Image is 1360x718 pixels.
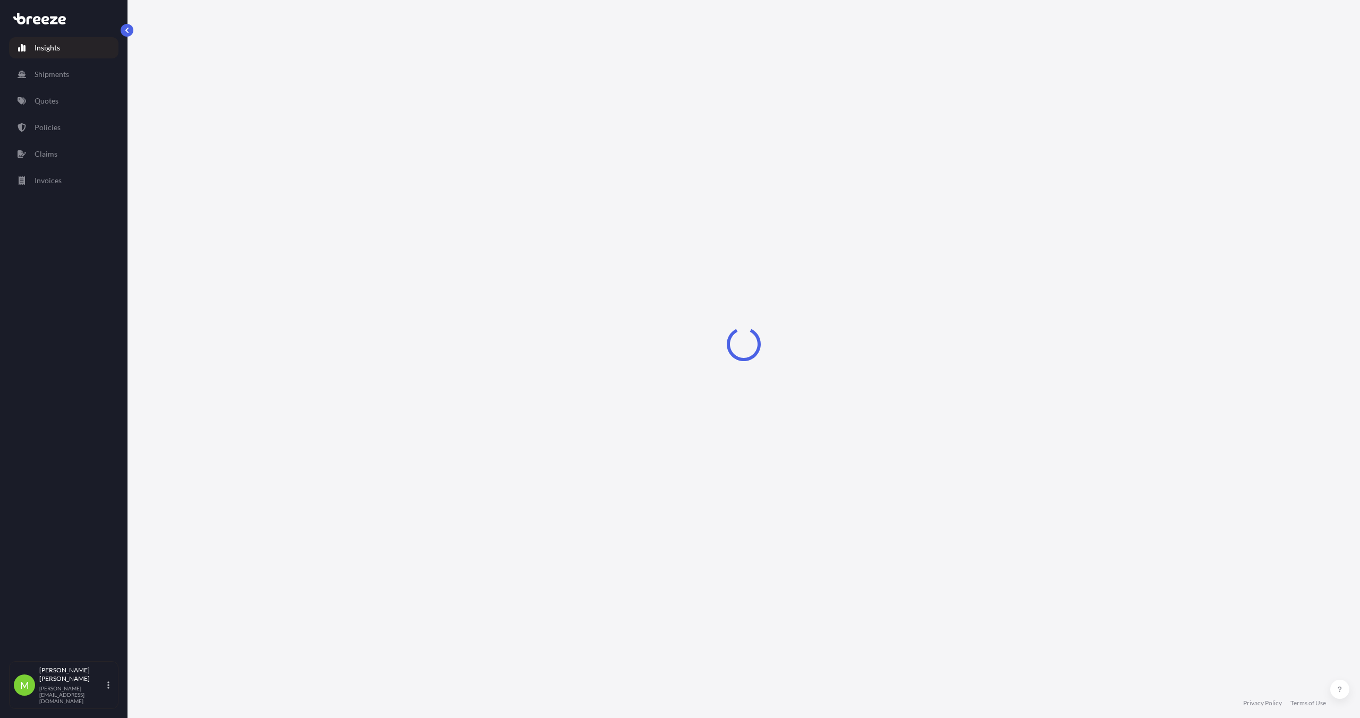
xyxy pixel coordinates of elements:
a: Insights [9,37,118,58]
p: [PERSON_NAME][EMAIL_ADDRESS][DOMAIN_NAME] [39,685,105,704]
a: Quotes [9,90,118,112]
p: Invoices [35,175,62,186]
p: Quotes [35,96,58,106]
a: Shipments [9,64,118,85]
a: Policies [9,117,118,138]
p: Claims [35,149,57,159]
p: [PERSON_NAME] [PERSON_NAME] [39,666,105,683]
p: Insights [35,42,60,53]
a: Terms of Use [1290,699,1326,707]
span: M [20,680,29,690]
a: Claims [9,143,118,165]
p: Shipments [35,69,69,80]
p: Policies [35,122,61,133]
a: Invoices [9,170,118,191]
a: Privacy Policy [1243,699,1282,707]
